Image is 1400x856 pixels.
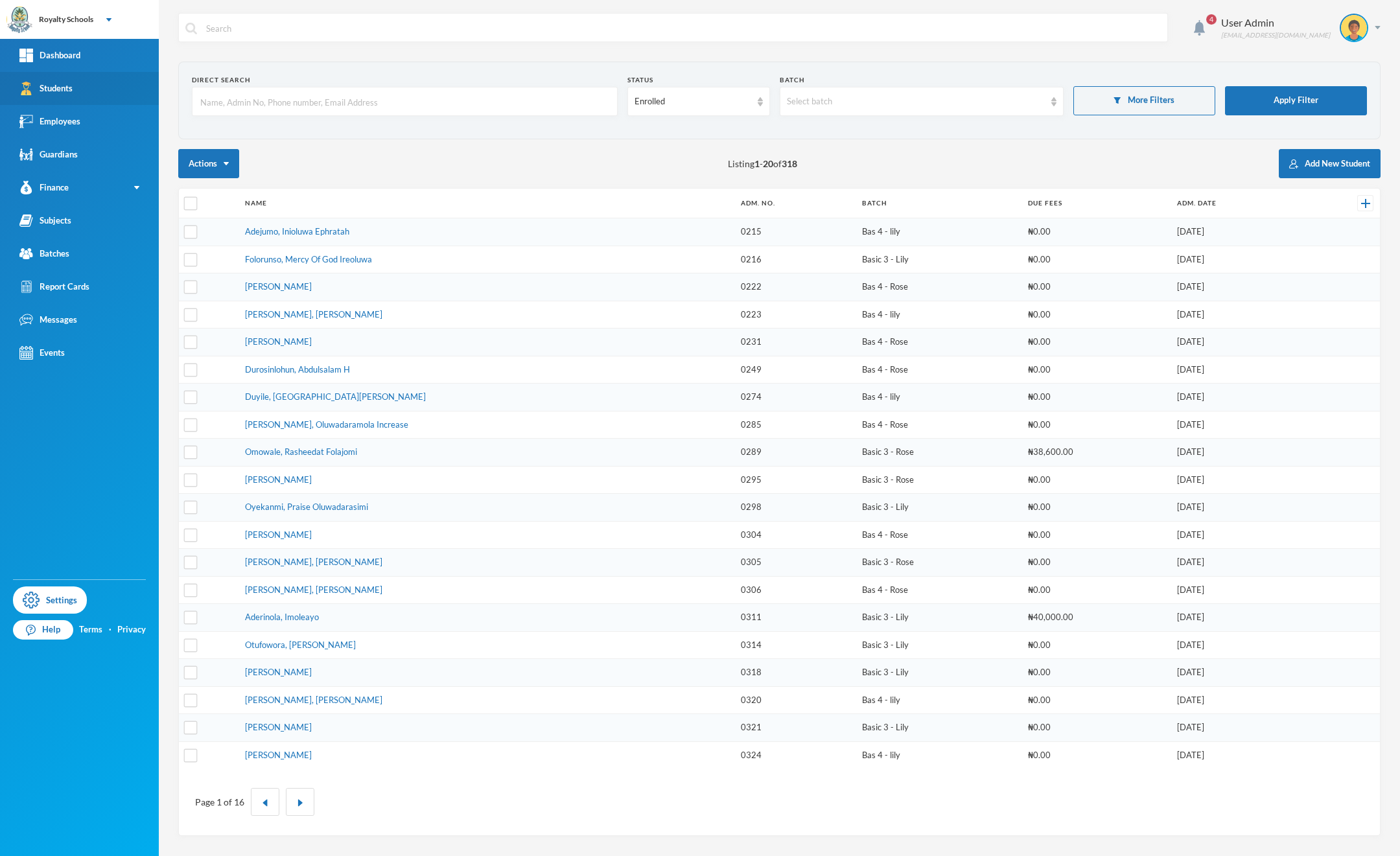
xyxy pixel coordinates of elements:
[734,301,856,329] td: 0223
[1021,521,1171,549] td: ₦0.00
[1021,384,1171,411] td: ₦0.00
[763,158,773,169] b: 20
[1171,494,1305,522] td: [DATE]
[1361,199,1370,208] img: +
[1021,329,1171,356] td: ₦0.00
[1171,521,1305,549] td: [DATE]
[199,87,611,117] input: Name, Admin No, Phone number, Email Address
[1171,246,1305,273] td: [DATE]
[856,411,1021,439] td: Bas 4 - Rose
[734,356,856,384] td: 0249
[1021,631,1171,659] td: ₦0.00
[205,14,1161,43] input: Search
[782,158,797,169] b: 318
[734,686,856,714] td: 0320
[245,750,312,760] a: [PERSON_NAME]
[1279,149,1381,178] button: Add New Student
[856,246,1021,273] td: Basic 3 - Lily
[734,549,856,577] td: 0305
[245,474,312,485] a: [PERSON_NAME]
[245,695,382,705] a: [PERSON_NAME], [PERSON_NAME]
[1021,714,1171,742] td: ₦0.00
[1171,686,1305,714] td: [DATE]
[109,623,111,636] div: ·
[195,795,244,809] div: Page 1 of 16
[734,246,856,273] td: 0216
[1021,741,1171,769] td: ₦0.00
[245,391,426,402] a: Duyile, [GEOGRAPHIC_DATA][PERSON_NAME]
[734,329,856,356] td: 0231
[856,189,1021,218] th: Batch
[856,384,1021,411] td: Bas 4 - lily
[734,439,856,467] td: 0289
[245,419,408,430] a: [PERSON_NAME], Oluwadaramola Increase
[856,659,1021,687] td: Basic 3 - Lily
[19,148,78,161] div: Guardians
[19,82,73,95] div: Students
[856,631,1021,659] td: Basic 3 - Lily
[734,494,856,522] td: 0298
[1171,189,1305,218] th: Adm. Date
[627,75,769,85] div: Status
[245,281,312,292] a: [PERSON_NAME]
[856,549,1021,577] td: Basic 3 - Rose
[245,557,382,567] a: [PERSON_NAME], [PERSON_NAME]
[1171,218,1305,246] td: [DATE]
[856,521,1021,549] td: Bas 4 - Rose
[1021,494,1171,522] td: ₦0.00
[245,584,382,595] a: [PERSON_NAME], [PERSON_NAME]
[1021,218,1171,246] td: ₦0.00
[1021,411,1171,439] td: ₦0.00
[1171,384,1305,411] td: [DATE]
[734,189,856,218] th: Adm. No.
[1021,466,1171,494] td: ₦0.00
[1171,439,1305,467] td: [DATE]
[780,75,1064,85] div: Batch
[245,612,319,622] a: Aderinola, Imoleayo
[734,273,856,301] td: 0222
[39,14,93,25] div: Royalty Schools
[1021,356,1171,384] td: ₦0.00
[734,576,856,604] td: 0306
[245,254,372,264] a: Folorunso, Mercy Of God Ireoluwa
[1021,576,1171,604] td: ₦0.00
[1341,15,1367,41] img: STUDENT
[856,741,1021,769] td: Bas 4 - lily
[856,714,1021,742] td: Basic 3 - Lily
[1171,356,1305,384] td: [DATE]
[734,218,856,246] td: 0215
[19,49,80,62] div: Dashboard
[1171,741,1305,769] td: [DATE]
[1171,604,1305,632] td: [DATE]
[245,529,312,540] a: [PERSON_NAME]
[734,604,856,632] td: 0311
[728,157,797,170] span: Listing - of
[1171,576,1305,604] td: [DATE]
[856,494,1021,522] td: Basic 3 - Lily
[1021,604,1171,632] td: ₦40,000.00
[7,7,33,33] img: logo
[734,384,856,411] td: 0274
[117,623,146,636] a: Privacy
[1206,14,1217,25] span: 4
[856,301,1021,329] td: Bas 4 - lily
[856,218,1021,246] td: Bas 4 - lily
[856,329,1021,356] td: Bas 4 - Rose
[192,75,618,85] div: Direct Search
[13,586,87,614] a: Settings
[734,521,856,549] td: 0304
[19,313,77,327] div: Messages
[13,620,73,640] a: Help
[856,686,1021,714] td: Bas 4 - lily
[856,439,1021,467] td: Basic 3 - Rose
[178,149,239,178] button: Actions
[734,411,856,439] td: 0285
[19,181,69,194] div: Finance
[1171,329,1305,356] td: [DATE]
[734,659,856,687] td: 0318
[1021,189,1171,218] th: Due Fees
[1021,549,1171,577] td: ₦0.00
[856,273,1021,301] td: Bas 4 - Rose
[1225,86,1367,115] button: Apply Filter
[754,158,760,169] b: 1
